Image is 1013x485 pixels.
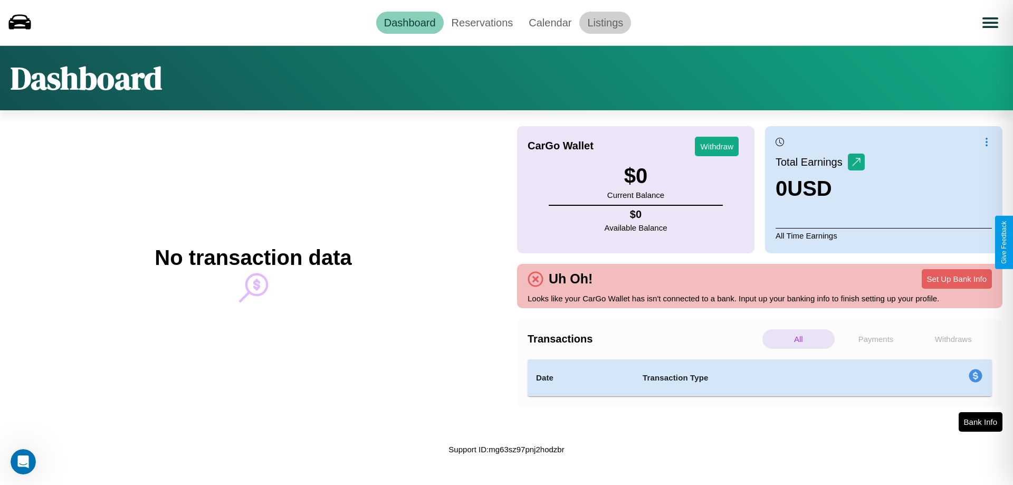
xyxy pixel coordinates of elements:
table: simple table [528,359,992,396]
p: Looks like your CarGo Wallet has isn't connected to a bank. Input up your banking info to finish ... [528,291,992,306]
p: All [762,329,835,349]
a: Calendar [521,12,579,34]
h3: $ 0 [607,164,664,188]
h4: Uh Oh! [543,271,598,287]
p: All Time Earnings [776,228,992,243]
h4: CarGo Wallet [528,140,594,152]
button: Bank Info [959,412,1002,432]
button: Open menu [976,8,1005,37]
h1: Dashboard [11,56,162,100]
a: Reservations [444,12,521,34]
p: Available Balance [605,221,667,235]
p: Withdraws [917,329,989,349]
iframe: Intercom live chat [11,449,36,474]
p: Support ID: mg63sz97pnj2hodzbr [448,442,564,457]
button: Set Up Bank Info [922,269,992,289]
h4: $ 0 [605,208,667,221]
div: Give Feedback [1000,221,1008,264]
a: Listings [579,12,631,34]
h3: 0 USD [776,177,865,201]
h4: Date [536,372,626,384]
p: Current Balance [607,188,664,202]
a: Dashboard [376,12,444,34]
h2: No transaction data [155,246,351,270]
p: Payments [840,329,912,349]
p: Total Earnings [776,153,848,172]
h4: Transaction Type [643,372,882,384]
button: Withdraw [695,137,739,156]
h4: Transactions [528,333,760,345]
